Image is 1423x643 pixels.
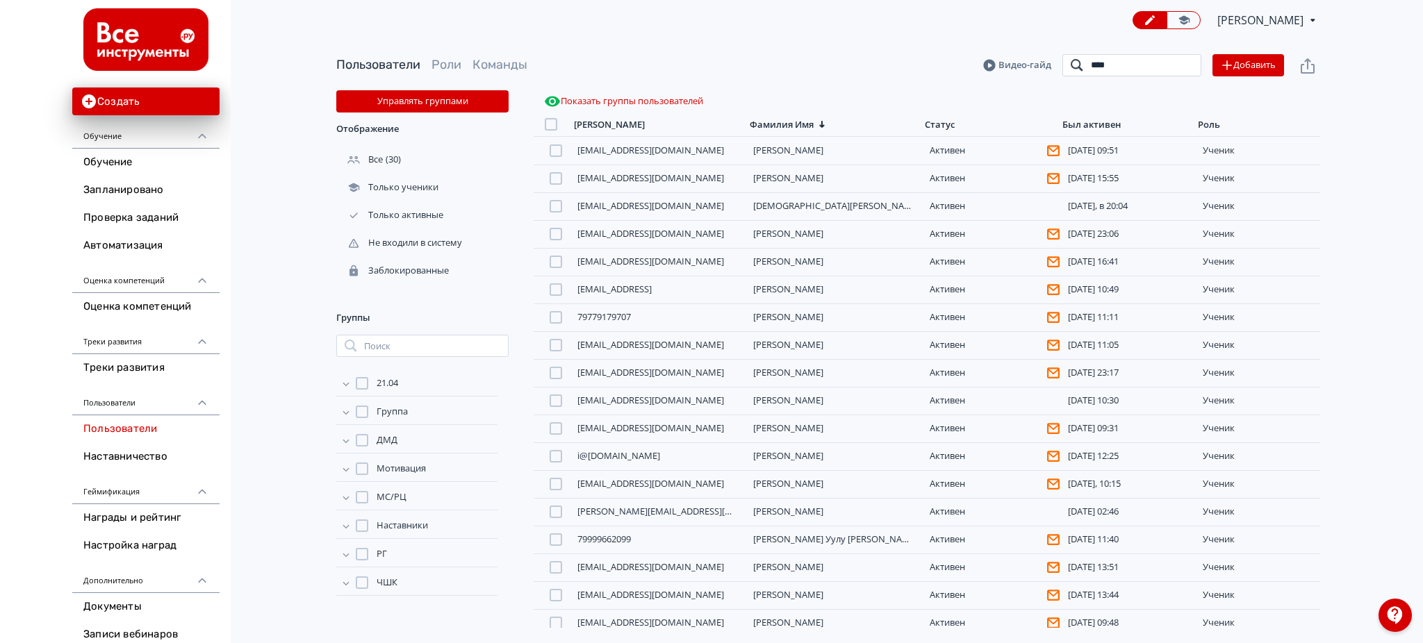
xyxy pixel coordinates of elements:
span: Анастасия Абрашкина [1217,12,1306,28]
a: Наставничество [72,443,220,471]
div: [DATE], в 20:04 [1068,201,1192,212]
div: Активен [930,395,1054,406]
a: Пользователи [336,57,420,72]
div: Фамилия Имя [750,119,814,131]
a: [EMAIL_ADDRESS][DOMAIN_NAME] [577,172,724,184]
span: Группа [377,405,408,419]
div: ученик [1203,201,1315,212]
a: [PERSON_NAME] [753,283,823,295]
span: ЧШК [377,576,397,590]
div: Активен [930,506,1054,517]
svg: Пользователь не подтвердил адрес эл. почты и поэтому не получает системные уведомления [1047,422,1060,435]
svg: Пользователь не подтвердил адрес эл. почты и поэтому не получает системные уведомления [1047,283,1060,296]
div: [DATE] 23:06 [1068,228,1192,240]
a: [EMAIL_ADDRESS][DOMAIN_NAME] [577,227,724,240]
div: Активен [930,533,1054,546]
div: [DATE] 11:05 [1068,340,1192,351]
a: [EMAIL_ADDRESS][DOMAIN_NAME] [577,199,724,212]
a: Роли [431,57,461,72]
a: [PERSON_NAME][EMAIL_ADDRESS][DOMAIN_NAME] [577,505,794,517]
div: ученик [1203,367,1315,378]
svg: Пользователь не подтвердил адрес эл. почты и поэтому не получает системные уведомления [1047,617,1060,629]
div: [DATE] 10:30 [1068,395,1192,406]
svg: Пользователь не подтвердил адрес эл. почты и поэтому не получает системные уведомления [1047,228,1060,240]
div: Статус [925,119,955,131]
a: [PERSON_NAME] [753,421,823,434]
div: [DATE] 15:55 [1068,173,1192,184]
a: Команды [472,57,527,72]
svg: Пользователь не подтвердил адрес эл. почты и поэтому не получает системные уведомления [1047,367,1060,379]
a: [EMAIL_ADDRESS][DOMAIN_NAME] [577,616,724,628]
a: Проверка заданий [72,204,220,232]
div: Активен [930,617,1054,629]
div: ученик [1203,478,1315,490]
svg: Пользователь не подтвердил адрес эл. почты и поэтому не получает системные уведомления [1047,450,1060,462]
div: Группы [336,301,509,335]
a: Документы [72,593,220,621]
div: Оценка компетенций [72,260,220,293]
a: [PERSON_NAME] [753,227,823,240]
button: Показать группы пользователей [541,90,706,112]
svg: Пользователь не подтвердил адрес эл. почты и поэтому не получает системные уведомления [1047,339,1060,351]
a: Настройка наград [72,532,220,560]
a: [PERSON_NAME] [753,477,823,490]
a: [PERSON_NAME] [753,172,823,184]
img: https://files.teachbase.ru/system/account/58008/logo/medium-5ae35628acea0f91897e3bd663f220f6.png [83,8,208,71]
div: Активен [930,311,1054,324]
div: Только ученики [336,181,441,194]
a: [PERSON_NAME] [753,505,823,517]
a: Оценка компетенций [72,293,220,321]
a: [PERSON_NAME] [753,394,823,406]
div: [DATE] 11:40 [1068,534,1192,545]
svg: Экспорт пользователей файлом [1299,58,1316,74]
div: Активен [930,339,1054,351]
div: Активен [930,367,1054,379]
div: Активен [930,283,1054,296]
span: Наставники [377,519,428,533]
a: Обучение [72,149,220,176]
div: Активен [930,201,1054,212]
a: [PERSON_NAME] Уулу [PERSON_NAME] [753,533,918,545]
div: ученик [1203,228,1315,240]
a: i@[DOMAIN_NAME] [577,449,660,462]
div: ученик [1203,173,1315,184]
div: [DATE] 16:41 [1068,256,1192,267]
a: [PERSON_NAME] [753,560,823,573]
a: [EMAIL_ADDRESS][DOMAIN_NAME] [577,255,724,267]
div: Треки развития [72,321,220,354]
div: ученик [1203,395,1315,406]
span: РГ [377,547,387,561]
div: Активен [930,144,1054,157]
div: [DATE] 09:51 [1068,145,1192,156]
a: [EMAIL_ADDRESS][DOMAIN_NAME] [577,394,724,406]
div: ученик [1203,312,1315,323]
a: Автоматизация [72,232,220,260]
a: [PERSON_NAME] [753,366,823,378]
div: Обучение [72,115,220,149]
a: Видео-гайд [983,58,1051,72]
a: [PERSON_NAME] [753,616,823,628]
button: Управлять группами [336,90,509,112]
div: [DATE] 10:49 [1068,284,1192,295]
a: [DEMOGRAPHIC_DATA][PERSON_NAME][DEMOGRAPHIC_DATA] [753,199,1017,212]
span: МС/РЦ [377,490,406,504]
a: Запланировано [72,176,220,204]
div: ученик [1203,284,1315,295]
div: [DATE] 11:11 [1068,312,1192,323]
div: Был активен [1062,119,1121,131]
a: [EMAIL_ADDRESS][DOMAIN_NAME] [577,338,724,351]
div: Отображение [336,112,509,146]
div: Пользователи [72,382,220,415]
div: [DATE], 10:15 [1068,478,1192,490]
div: Роль [1198,119,1220,131]
span: ДМД [377,433,397,447]
a: [EMAIL_ADDRESS][DOMAIN_NAME] [577,588,724,601]
div: Активен [930,172,1054,185]
div: (30) [336,146,509,174]
div: [DATE] 23:17 [1068,367,1192,378]
a: [EMAIL_ADDRESS][DOMAIN_NAME] [577,560,724,573]
div: Геймификация [72,471,220,504]
div: ученик [1203,534,1315,545]
svg: Пользователь не подтвердил адрес эл. почты и поэтому не получает системные уведомления [1047,144,1060,157]
div: ученик [1203,423,1315,434]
